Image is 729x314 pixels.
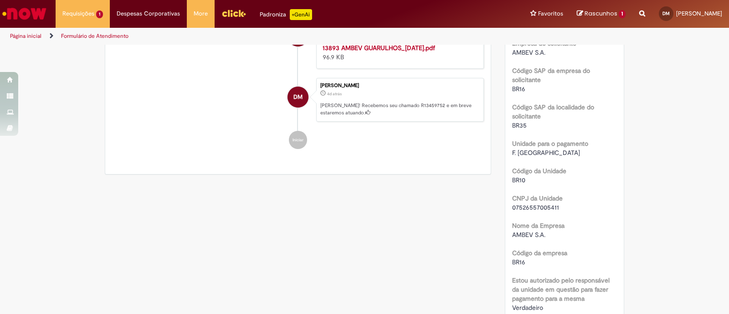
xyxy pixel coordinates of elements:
[290,9,312,20] p: +GenAi
[287,87,308,108] div: Daniele Mesquita
[512,276,610,303] b: Estou autorizado pelo responsável da unidade em questão para fazer pagamento para a mesma
[512,48,545,57] span: AMBEV S.A.
[512,249,567,257] b: Código da empresa
[62,9,94,18] span: Requisições
[676,10,722,17] span: [PERSON_NAME]
[7,28,479,45] ul: Trilhas de página
[327,91,342,97] span: 4d atrás
[512,221,565,230] b: Nome da Empresa
[662,10,670,16] span: DM
[577,10,626,18] a: Rascunhos
[512,231,545,239] span: AMBEV S.A.
[323,44,435,52] a: 13893 AMBEV GUARULHOS_[DATE].pdf
[512,203,559,211] span: 07526557005411
[260,9,312,20] div: Padroniza
[327,91,342,97] time: 28/08/2025 18:00:27
[512,258,525,266] span: BR16
[512,194,563,202] b: CNPJ da Unidade
[512,139,588,148] b: Unidade para o pagamento
[10,32,41,40] a: Página inicial
[512,304,543,312] span: Verdadeiro
[538,9,563,18] span: Favoritos
[320,102,479,116] p: [PERSON_NAME]! Recebemos seu chamado R13459752 e em breve estaremos atuando.
[194,9,208,18] span: More
[512,85,525,93] span: BR16
[512,167,566,175] b: Código da Unidade
[512,67,590,84] b: Código SAP da empresa do solicitante
[323,43,474,62] div: 96.9 KB
[619,10,626,18] span: 1
[320,83,479,88] div: [PERSON_NAME]
[61,32,128,40] a: Formulário de Atendimento
[512,149,580,157] span: F. [GEOGRAPHIC_DATA]
[1,5,48,23] img: ServiceNow
[585,9,617,18] span: Rascunhos
[512,39,576,47] b: Empresa do solicitante
[512,103,594,120] b: Código SAP da localidade do solicitante
[512,121,527,129] span: BR35
[117,9,180,18] span: Despesas Corporativas
[512,176,525,184] span: BR10
[96,10,103,18] span: 1
[293,86,303,108] span: DM
[221,6,246,20] img: click_logo_yellow_360x200.png
[112,78,484,122] li: Daniele Mesquita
